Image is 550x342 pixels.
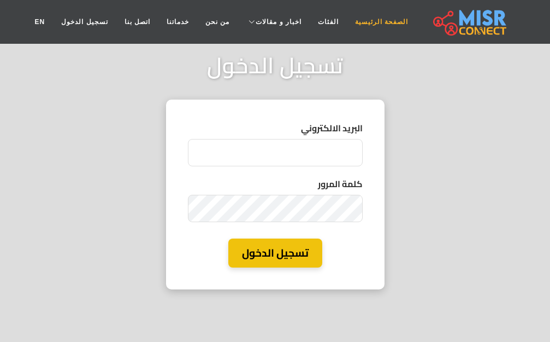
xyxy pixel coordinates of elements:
[27,11,54,32] a: EN
[53,11,116,32] a: تسجيل الدخول
[188,121,363,135] label: البريد الالكتروني
[256,17,301,27] span: اخبار و مقالات
[207,53,344,79] h2: تسجيل الدخول
[238,11,310,32] a: اخبار و مقالات
[188,177,363,190] label: كلمة المرور
[228,239,322,268] button: تسجيل الدخول
[197,11,238,32] a: من نحن
[433,8,506,36] img: main.misr_connect
[310,11,347,32] a: الفئات
[158,11,197,32] a: خدماتنا
[347,11,416,32] a: الصفحة الرئيسية
[116,11,158,32] a: اتصل بنا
